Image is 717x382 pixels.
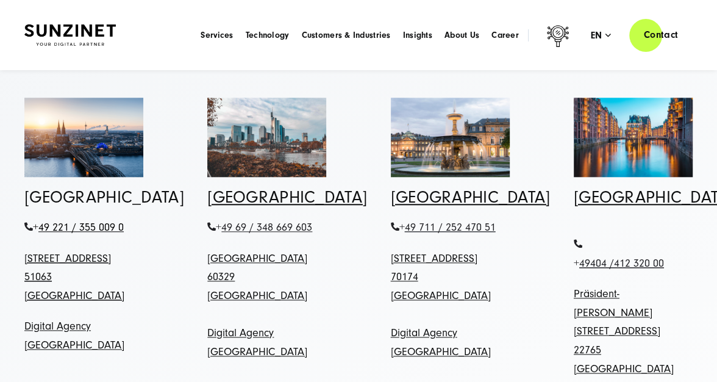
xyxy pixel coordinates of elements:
[574,344,674,375] a: 22765 [GEOGRAPHIC_DATA]
[24,189,143,206] h3: [GEOGRAPHIC_DATA]
[391,188,551,207] a: [GEOGRAPHIC_DATA]
[444,29,479,41] a: About Us
[590,257,664,270] span: 404 /
[33,221,38,234] span: +
[574,98,693,177] img: Elbe-Kanal in Hamburg - Digitalagentur hamburg
[591,29,611,41] div: en
[246,29,290,41] a: Technology
[207,270,307,302] a: 60329 [GEOGRAPHIC_DATA]
[24,320,124,351] a: Digital Agency [GEOGRAPHIC_DATA]
[405,221,496,234] span: 49 711 / 252 470 51
[24,98,143,177] img: Bild des Kölner Doms und der Rheinbrücke - digitalagentur Köln
[574,287,660,337] a: Präsident-[PERSON_NAME][STREET_ADDRESS]
[403,29,432,41] a: Insights
[207,98,326,177] img: Frankfurt Skyline Mit Blick über den Rhein im Herbst
[207,188,367,207] a: [GEOGRAPHIC_DATA]
[207,326,307,358] a: Digital Agency [GEOGRAPHIC_DATA]
[391,252,477,265] a: [STREET_ADDRESS]
[629,18,693,52] a: Contact
[579,257,664,270] span: 49
[38,221,124,234] span: 49 221 / 355 009 0
[491,29,519,41] a: Career
[24,252,111,265] a: [STREET_ADDRESS]
[201,29,233,41] a: Services
[391,270,491,302] a: 70174 [GEOGRAPHIC_DATA]
[574,257,664,270] span: +
[24,270,124,302] a: 51063 [GEOGRAPHIC_DATA]
[301,29,390,41] a: Customers & Industries
[24,24,116,46] img: SUNZINET Full Service Digital Agentur
[221,221,312,234] span: 49 69 / 348 669 603
[391,326,491,358] a: Digital Agency [GEOGRAPHIC_DATA]
[216,221,312,234] span: +
[399,221,405,234] span: +
[391,98,510,177] img: Digitalagentur Stuttgart - Bild eines Brunnens in Stuttgart
[207,252,307,265] a: [GEOGRAPHIC_DATA]
[614,257,664,270] span: 412 320 00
